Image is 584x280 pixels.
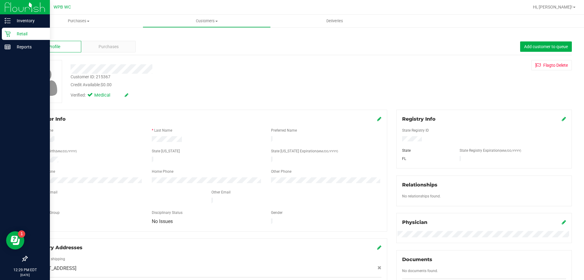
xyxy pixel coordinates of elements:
span: Registry Info [402,116,436,122]
div: State [398,148,455,153]
inline-svg: Retail [5,31,11,37]
iframe: Resource center [6,231,24,250]
a: Deliveries [271,15,399,27]
label: Gender [271,210,283,215]
div: Customer ID: 215367 [71,74,110,80]
label: Disciplinary Status [152,210,182,215]
span: Purchases [15,18,143,24]
span: Physician [402,219,427,225]
label: Home Phone [152,169,173,174]
p: 12:29 PM EDT [3,267,47,273]
span: Profile [48,44,60,50]
span: Medical [94,92,119,99]
span: Documents [402,257,432,262]
label: Last Name [154,128,172,133]
label: State [US_STATE] Expiration [271,148,338,154]
a: Purchases [15,15,143,27]
label: No relationships found. [402,193,441,199]
div: FL [398,156,455,161]
span: (MM/DD/YYYY) [500,149,521,152]
label: Other Phone [271,169,291,174]
p: Reports [11,43,47,51]
span: $0.00 [101,82,112,87]
label: State Registry Expiration [460,148,521,153]
inline-svg: Inventory [5,18,11,24]
p: Inventory [11,17,47,24]
label: State [US_STATE] [152,148,180,154]
span: Deliveries [318,18,351,24]
label: Other Email [211,190,231,195]
div: Credit Available: [71,82,339,88]
span: Purchases [99,44,119,50]
span: Delivery Addresses [33,245,82,250]
inline-svg: Reports [5,44,11,50]
span: Customers [143,18,270,24]
p: Retail [11,30,47,37]
span: No documents found. [402,269,438,273]
span: Add customer to queue [524,44,568,49]
span: (MM/DD/YYYY) [55,150,77,153]
span: WPB WC [54,5,71,10]
span: Hi, [PERSON_NAME]! [533,5,572,9]
iframe: Resource center unread badge [18,230,25,238]
button: Flagto Delete [531,60,572,70]
span: No Issues [152,218,173,224]
button: Add customer to queue [520,41,572,52]
span: [STREET_ADDRESS] [33,265,76,272]
span: (MM/DD/YYYY) [317,150,338,153]
label: Date of Birth [35,148,77,154]
div: Verified: [71,92,128,99]
label: Preferred Name [271,128,297,133]
span: Relationships [402,182,437,188]
a: Customers [143,15,271,27]
label: State Registry ID [402,128,429,133]
p: [DATE] [3,273,47,277]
